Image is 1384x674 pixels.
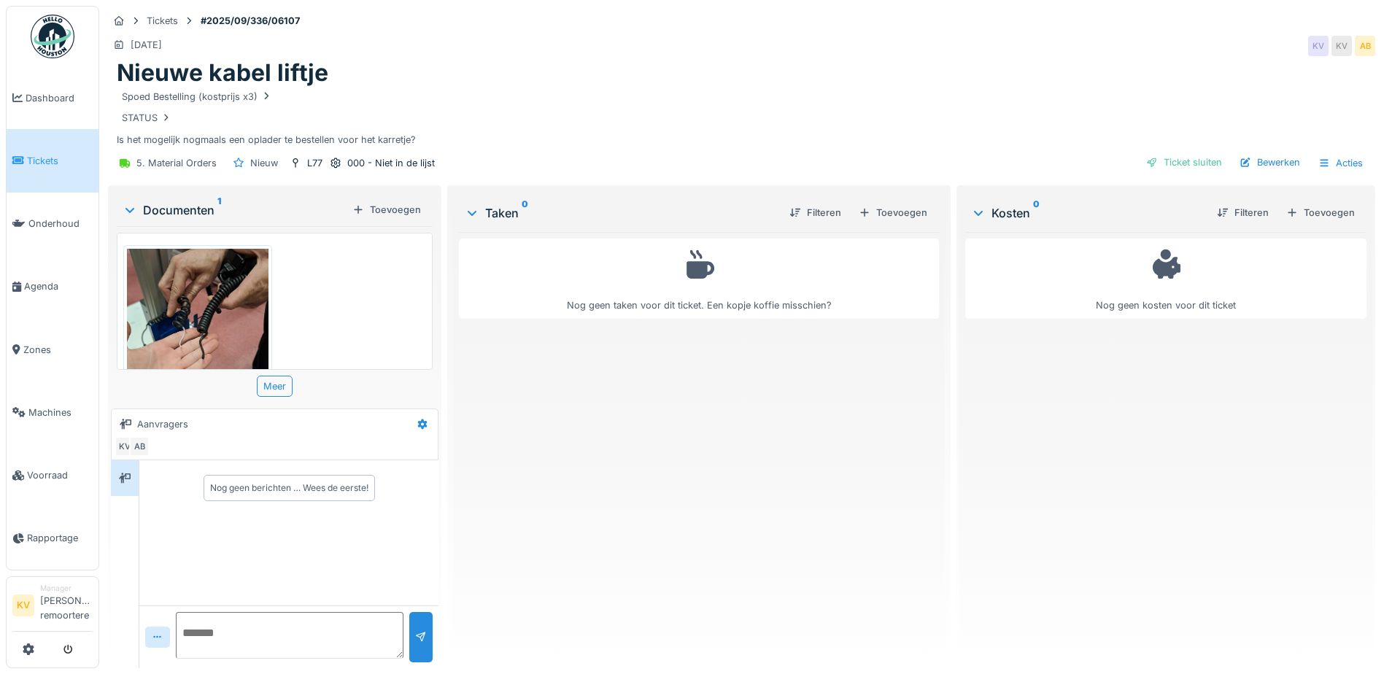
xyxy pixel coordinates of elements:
[1234,152,1306,172] div: Bewerken
[26,91,93,105] span: Dashboard
[784,203,847,222] div: Filteren
[27,468,93,482] span: Voorraad
[257,376,293,397] div: Meer
[7,66,98,129] a: Dashboard
[1140,152,1228,172] div: Ticket sluiten
[975,245,1357,313] div: Nog geen kosten voor dit ticket
[40,583,93,594] div: Manager
[12,594,34,616] li: KV
[12,583,93,632] a: KV Manager[PERSON_NAME] remoortere
[131,38,162,52] div: [DATE]
[27,531,93,545] span: Rapportage
[1033,204,1040,222] sup: 0
[28,217,93,231] span: Onderhoud
[117,88,1366,147] div: Is het mogelijk nogmaals een oplader te bestellen voor het karretje?
[7,381,98,443] a: Machines
[1331,36,1352,56] div: KV
[122,90,272,104] div: Spoed Bestelling (kostprijs x3)
[7,507,98,570] a: Rapportage
[307,156,322,170] div: L77
[40,583,93,628] li: [PERSON_NAME] remoortere
[971,204,1205,222] div: Kosten
[7,318,98,381] a: Zones
[465,204,778,222] div: Taken
[127,249,268,437] img: 4s2tcfj8eisy0nssgiwwep9ikcd6
[347,156,435,170] div: 000 - Niet in de lijst
[195,14,306,28] strong: #2025/09/336/06107
[7,193,98,255] a: Onderhoud
[31,15,74,58] img: Badge_color-CXgf-gQk.svg
[129,436,150,457] div: AB
[147,14,178,28] div: Tickets
[117,59,328,87] h1: Nieuwe kabel liftje
[7,444,98,507] a: Voorraad
[136,156,217,170] div: 5. Material Orders
[7,255,98,318] a: Agenda
[1211,203,1275,222] div: Filteren
[23,343,93,357] span: Zones
[115,436,135,457] div: KV
[137,417,188,431] div: Aanvragers
[28,406,93,419] span: Machines
[210,481,368,495] div: Nog geen berichten … Wees de eerste!
[250,156,278,170] div: Nieuw
[122,111,172,125] div: STATUS
[27,154,93,168] span: Tickets
[1312,152,1369,174] div: Acties
[1355,36,1375,56] div: AB
[468,245,929,313] div: Nog geen taken voor dit ticket. Een kopje koffie misschien?
[7,129,98,192] a: Tickets
[1308,36,1329,56] div: KV
[123,201,347,219] div: Documenten
[347,200,427,220] div: Toevoegen
[522,204,528,222] sup: 0
[853,203,933,222] div: Toevoegen
[1280,203,1361,222] div: Toevoegen
[24,279,93,293] span: Agenda
[217,201,221,219] sup: 1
